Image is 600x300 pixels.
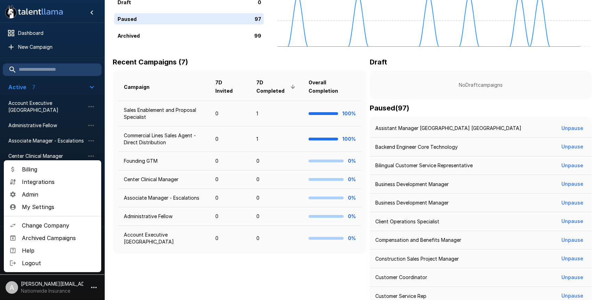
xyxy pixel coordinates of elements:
span: Billing [22,165,96,174]
span: Integrations [22,178,96,186]
span: My Settings [22,203,96,211]
span: Help [22,246,96,255]
span: Admin [22,190,96,199]
span: Archived Campaigns [22,234,96,242]
span: Change Company [22,221,96,230]
span: Logout [22,259,96,267]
